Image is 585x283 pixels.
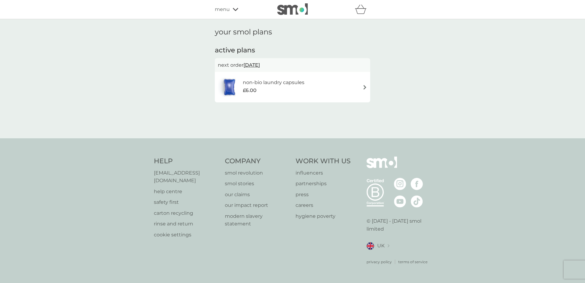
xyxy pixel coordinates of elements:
h4: Help [154,157,219,166]
a: privacy policy [367,259,392,265]
a: influencers [296,169,351,177]
img: non-bio laundry capsules [218,76,241,98]
img: visit the smol Tiktok page [411,195,423,207]
a: safety first [154,198,219,206]
a: [EMAIL_ADDRESS][DOMAIN_NAME] [154,169,219,185]
a: smol revolution [225,169,290,177]
h4: Company [225,157,290,166]
a: smol stories [225,180,290,188]
img: UK flag [367,242,374,250]
h6: non-bio laundry capsules [243,79,304,87]
h1: your smol plans [215,28,370,37]
a: terms of service [398,259,427,265]
h2: active plans [215,46,370,55]
span: menu [215,5,230,13]
span: UK [377,242,385,250]
a: our impact report [225,201,290,209]
img: smol [367,157,397,177]
img: arrow right [363,85,367,90]
a: carton recycling [154,209,219,217]
h4: Work With Us [296,157,351,166]
a: modern slavery statement [225,212,290,228]
p: next order [218,61,367,69]
a: help centre [154,188,219,196]
div: basket [355,3,370,16]
a: cookie settings [154,231,219,239]
img: select a new location [388,244,389,248]
img: visit the smol Instagram page [394,178,406,190]
a: press [296,191,351,199]
a: rinse and return [154,220,219,228]
a: hygiene poverty [296,212,351,220]
span: £6.00 [243,87,257,94]
img: visit the smol Facebook page [411,178,423,190]
p: © [DATE] - [DATE] smol limited [367,217,431,233]
a: partnerships [296,180,351,188]
span: [DATE] [243,59,260,71]
img: smol [277,3,308,15]
img: visit the smol Youtube page [394,195,406,207]
a: our claims [225,191,290,199]
a: careers [296,201,351,209]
